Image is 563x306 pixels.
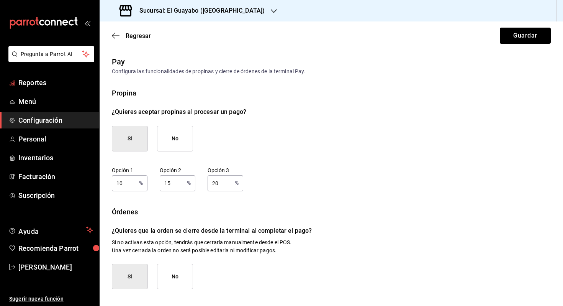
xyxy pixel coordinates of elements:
span: Configuración [18,115,93,125]
p: ¿Quieres que la orden se cierre desde la terminal al completar el pago? [112,226,551,235]
span: Inventarios [18,153,93,163]
span: Reportes [18,77,93,88]
h3: Sucursal: El Guayabo ([GEOGRAPHIC_DATA]) [133,6,265,15]
span: Pregunta a Parrot AI [21,50,82,58]
p: ¿Quieres aceptar propinas al procesar un pago? [112,107,551,117]
button: No [157,264,193,290]
span: [PERSON_NAME] [18,262,93,272]
span: Menú [18,96,93,107]
span: Recomienda Parrot [18,243,93,253]
a: Pregunta a Parrot AI [5,56,94,64]
div: Pay [112,56,125,67]
button: No [157,126,193,151]
button: Pregunta a Parrot AI [8,46,94,62]
div: Órdenes [112,207,551,217]
p: % [235,179,239,187]
p: % [187,179,191,187]
div: Configura las funcionalidades de propinas y cierre de órdenes de la terminal Pay. [112,67,551,76]
label: Opción 2 [160,167,195,173]
button: open_drawer_menu [84,20,90,26]
label: Opción 3 [208,167,243,173]
p: Si no activas esta opción, tendrás que cerrarla manualmente desde el POS. Una vez cerrada la orde... [112,239,551,255]
label: Opción 1 [112,167,147,173]
button: Si [112,264,148,290]
span: Sugerir nueva función [9,295,93,303]
button: Si [112,126,148,151]
span: Ayuda [18,225,83,235]
p: % [139,179,143,187]
div: Propina [112,88,551,98]
span: Suscripción [18,190,93,201]
button: Regresar [112,32,151,39]
span: Facturación [18,171,93,182]
span: Personal [18,134,93,144]
button: Guardar [500,28,551,44]
span: Regresar [126,32,151,39]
